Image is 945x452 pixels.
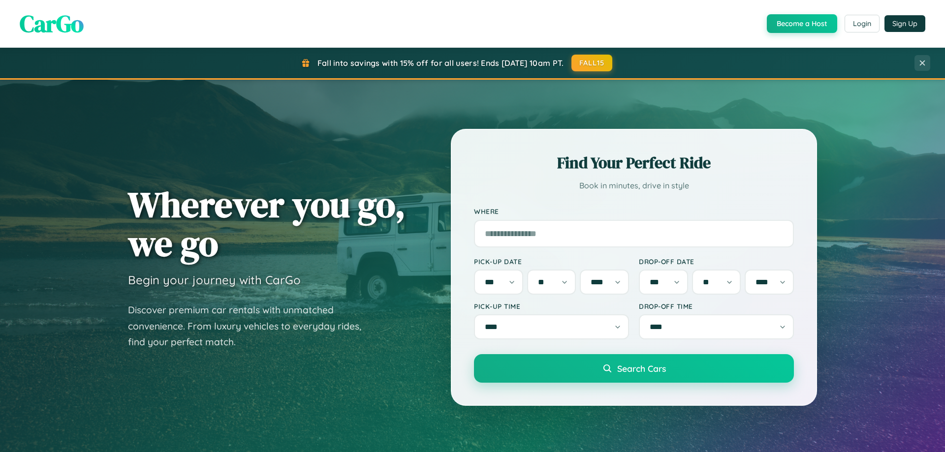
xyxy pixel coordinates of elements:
button: Search Cars [474,354,794,383]
h2: Find Your Perfect Ride [474,152,794,174]
label: Where [474,208,794,216]
button: Sign Up [884,15,925,32]
h3: Begin your journey with CarGo [128,272,301,287]
h1: Wherever you go, we go [128,185,406,263]
p: Book in minutes, drive in style [474,179,794,193]
button: Become a Host [767,14,837,33]
span: Search Cars [617,363,666,374]
label: Drop-off Time [639,302,794,310]
label: Pick-up Time [474,302,629,310]
button: FALL15 [571,55,613,71]
span: Fall into savings with 15% off for all users! Ends [DATE] 10am PT. [317,58,564,68]
button: Login [845,15,880,32]
label: Drop-off Date [639,257,794,266]
label: Pick-up Date [474,257,629,266]
p: Discover premium car rentals with unmatched convenience. From luxury vehicles to everyday rides, ... [128,302,374,350]
span: CarGo [20,7,84,40]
